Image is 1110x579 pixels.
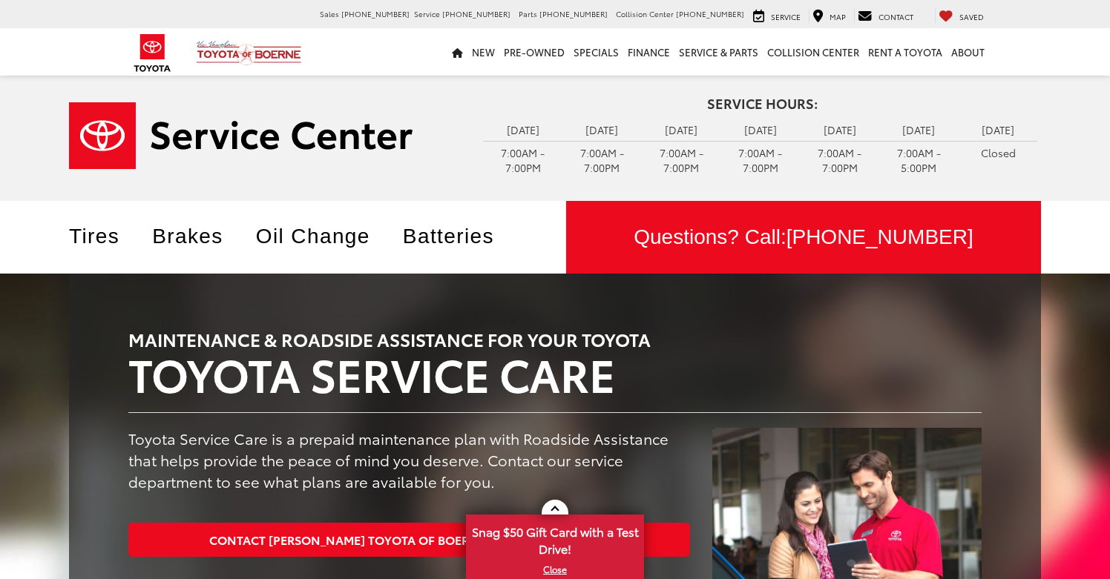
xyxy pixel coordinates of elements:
td: [DATE] [800,119,879,141]
td: [DATE] [642,119,721,141]
a: Questions? Call:[PHONE_NUMBER] [566,201,1041,274]
p: Toyota Service Care is a prepaid maintenance plan with Roadside Assistance that helps provide the... [128,428,690,492]
span: Snag $50 Gift Card with a Test Drive! [467,516,643,561]
td: Closed [959,141,1038,164]
a: Collision Center [763,28,864,76]
span: [PHONE_NUMBER] [676,8,744,19]
td: 7:00AM - 7:00PM [800,141,879,179]
a: Contact [PERSON_NAME] Toyota of Boerne at[PHONE_NUMBER] [128,523,690,556]
a: Oil Change [256,225,393,248]
span: Service [414,8,440,19]
a: Service & Parts: Opens in a new tab [674,28,763,76]
a: Finance [623,28,674,76]
td: 7:00AM - 7:00PM [562,141,642,179]
h4: Service Hours: [483,96,1041,111]
a: Batteries [403,225,516,248]
td: 7:00AM - 5:00PM [879,141,959,179]
span: Parts [519,8,537,19]
span: Service [771,11,801,22]
img: Toyota [125,29,180,77]
a: Contact [854,8,917,23]
span: [PHONE_NUMBER] [786,225,973,248]
td: [DATE] [562,119,642,141]
span: Collision Center [616,8,674,19]
span: Map [830,11,846,22]
a: Map [809,8,850,23]
div: Questions? Call: [566,201,1041,274]
h3: MAINTENANCE & ROADSIDE ASSISTANCE FOR YOUR TOYOTA [128,329,982,348]
a: About [947,28,989,76]
span: [PHONE_NUMBER] [341,8,410,19]
td: 7:00AM - 7:00PM [721,141,801,179]
td: [DATE] [959,119,1038,141]
a: Tires [69,225,142,248]
a: Service Center | Vic Vaughan Toyota of Boerne in Boerne TX [69,102,461,169]
a: Service [749,8,804,23]
img: Vic Vaughan Toyota of Boerne [196,40,302,66]
td: [DATE] [483,119,562,141]
a: Home [447,28,467,76]
span: Contact [879,11,913,22]
a: Brakes [152,225,246,248]
span: Sales [320,8,339,19]
td: 7:00AM - 7:00PM [642,141,721,179]
img: Service Center | Vic Vaughan Toyota of Boerne in Boerne TX [69,102,413,169]
h2: TOYOTA SERVICE CARE [128,348,982,397]
a: New [467,28,499,76]
td: [DATE] [721,119,801,141]
a: Rent a Toyota [864,28,947,76]
span: [PHONE_NUMBER] [442,8,510,19]
td: [DATE] [879,119,959,141]
a: Pre-Owned [499,28,569,76]
span: Saved [959,11,984,22]
td: 7:00AM - 7:00PM [483,141,562,179]
a: Specials [569,28,623,76]
span: [PHONE_NUMBER] [539,8,608,19]
a: My Saved Vehicles [935,8,988,23]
